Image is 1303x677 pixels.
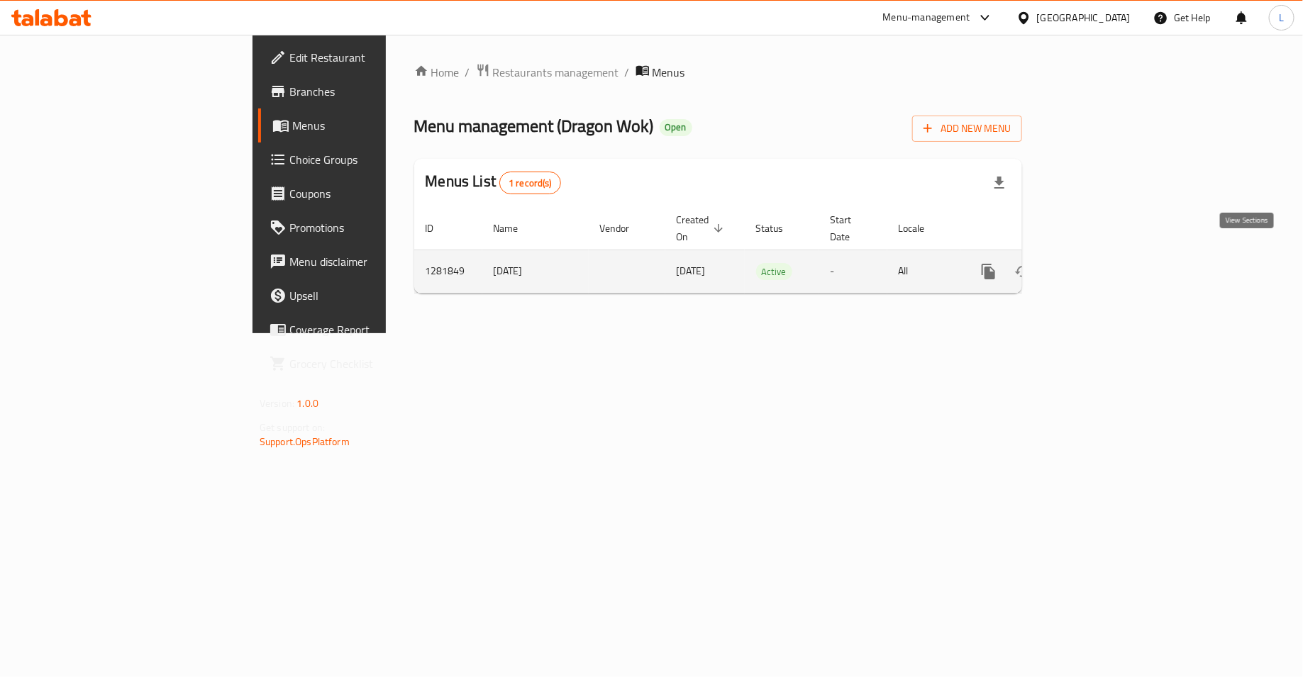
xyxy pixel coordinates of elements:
span: Status [756,220,802,237]
span: [DATE] [677,262,706,280]
span: Coupons [289,185,459,202]
span: 1 record(s) [500,177,560,190]
span: Coverage Report [289,321,459,338]
span: Version: [260,394,294,413]
span: Promotions [289,219,459,236]
span: Vendor [600,220,648,237]
a: Restaurants management [476,63,619,82]
div: [GEOGRAPHIC_DATA] [1037,10,1131,26]
span: Menus [653,64,685,81]
a: Branches [258,74,470,108]
a: Coverage Report [258,313,470,347]
span: 1.0.0 [296,394,318,413]
span: Grocery Checklist [289,355,459,372]
span: Menus [292,117,459,134]
span: Locale [899,220,943,237]
td: - [819,250,887,293]
button: more [972,254,1006,289]
span: Edit Restaurant [289,49,459,66]
button: Add New Menu [912,116,1022,142]
h2: Menus List [426,171,561,194]
li: / [625,64,630,81]
span: Open [660,121,692,133]
a: Menus [258,108,470,142]
span: Name [494,220,537,237]
div: Total records count [499,172,561,194]
a: Edit Restaurant [258,40,470,74]
span: Get support on: [260,418,325,437]
button: Change Status [1006,254,1040,289]
a: Upsell [258,279,470,313]
div: Active [756,263,792,280]
table: enhanced table [414,207,1119,293]
a: Menu disclaimer [258,245,470,279]
th: Actions [960,207,1119,250]
span: Restaurants management [493,64,619,81]
a: Promotions [258,211,470,245]
a: Support.OpsPlatform [260,432,350,451]
div: Export file [982,166,1016,200]
nav: breadcrumb [414,63,1022,82]
span: Add New Menu [924,120,1011,138]
span: Menu management ( Dragon Wok ) [414,110,654,142]
span: L [1279,10,1284,26]
span: Start Date [831,211,870,245]
a: Grocery Checklist [258,347,470,381]
a: Choice Groups [258,142,470,177]
div: Menu-management [883,9,970,26]
span: ID [426,220,453,237]
span: Active [756,264,792,280]
span: Menu disclaimer [289,253,459,270]
td: All [887,250,960,293]
span: Choice Groups [289,151,459,168]
a: Coupons [258,177,470,211]
div: Open [660,119,692,136]
td: [DATE] [482,250,589,293]
span: Branches [289,83,459,100]
span: Upsell [289,287,459,304]
span: Created On [677,211,728,245]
